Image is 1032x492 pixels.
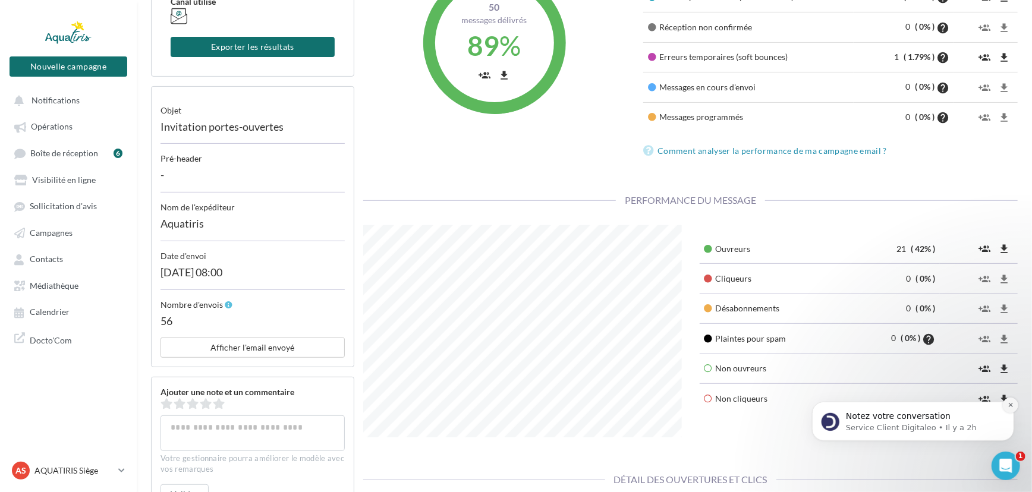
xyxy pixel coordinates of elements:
[476,65,493,84] button: group_add
[30,201,97,212] span: Sollicitation d'avis
[700,324,851,354] td: Plaintes pour spam
[978,82,990,94] i: group_add
[998,22,1010,34] i: file_download
[161,241,345,262] div: Date d'envoi
[27,86,46,105] img: Profile image for Service Client Digitaleo
[936,22,949,34] i: help
[936,112,949,124] i: help
[978,112,990,124] i: group_add
[7,275,130,296] a: Médiathèque
[605,474,776,485] span: Détail des ouvertures et clics
[30,228,73,238] span: Campagnes
[794,327,1032,460] iframe: Intercom notifications message
[479,70,490,81] i: group_add
[161,311,345,338] div: 56
[906,273,914,283] span: 0
[905,21,913,31] span: 0
[904,52,935,62] span: ( 1.79% )
[18,75,220,114] div: message notification from Service Client Digitaleo, Il y a 2h. Notez votre conversation
[7,195,130,216] a: Sollicitation d'avis
[978,52,990,64] i: group_add
[34,465,114,477] p: AQUATIRIS Siège
[643,144,892,158] a: Comment analyser la performance de ma campagne email ?
[498,70,510,81] i: file_download
[995,17,1013,37] button: file_download
[915,21,935,31] span: ( 0% )
[936,82,949,94] i: help
[643,102,853,132] td: Messages programmés
[7,248,130,269] a: Contacts
[700,294,851,323] td: Désabonnements
[896,244,909,254] span: 21
[995,77,1013,97] button: file_download
[995,239,1013,258] button: file_download
[444,26,545,65] div: %
[906,303,914,313] span: 0
[7,89,125,111] button: Notifications
[643,12,853,42] td: Réception non confirmée
[52,84,205,96] p: Notez votre conversation
[7,222,130,243] a: Campagnes
[161,96,345,116] div: objet
[161,299,223,310] span: Nombre d'envois
[15,465,26,477] span: AS
[905,112,913,122] span: 0
[161,451,345,475] div: Votre gestionnaire pourra améliorer le modèle avec vos remarques
[161,213,345,241] div: Aquatiris
[171,37,335,57] button: Exporter les résultats
[995,269,1013,288] button: file_download
[31,122,73,132] span: Opérations
[700,234,851,264] td: Ouvreurs
[52,96,205,106] p: Message from Service Client Digitaleo, sent Il y a 2h
[643,42,853,72] td: Erreurs temporaires (soft bounces)
[915,273,935,283] span: ( 0% )
[976,77,993,97] button: group_add
[161,165,345,193] div: -
[10,459,127,482] a: AS AQUATIRIS Siège
[998,52,1010,64] i: file_download
[998,112,1010,124] i: file_download
[976,48,993,67] button: group_add
[161,116,345,144] div: Invitation portes-ouvertes
[976,17,993,37] button: group_add
[998,273,1010,285] i: file_download
[905,81,913,92] span: 0
[978,273,990,285] i: group_add
[7,142,130,164] a: Boîte de réception6
[1016,452,1025,461] span: 1
[30,307,70,317] span: Calendrier
[998,82,1010,94] i: file_download
[32,175,96,185] span: Visibilité en ligne
[444,1,545,14] span: 50
[911,244,935,254] span: ( 42% )
[161,144,345,165] div: Pré-header
[161,193,345,213] div: Nom de l'expéditeur
[976,108,993,127] button: group_add
[915,303,935,313] span: ( 0% )
[7,115,130,137] a: Opérations
[978,303,990,315] i: group_add
[114,149,122,158] div: 6
[468,29,500,62] span: 89
[894,52,902,62] span: 1
[495,65,513,84] button: file_download
[161,386,345,398] div: Ajouter une note et un commentaire
[7,327,130,351] a: Docto'Com
[995,108,1013,127] button: file_download
[998,243,1010,255] i: file_download
[462,15,527,25] span: Messages délivrés
[209,71,224,86] button: Dismiss notification
[915,112,935,122] span: ( 0% )
[992,452,1020,480] iframe: Intercom live chat
[976,299,993,318] button: group_add
[915,81,935,92] span: ( 0% )
[10,56,127,77] button: Nouvelle campagne
[30,332,72,346] span: Docto'Com
[700,354,940,383] td: Non ouvreurs
[998,303,1010,315] i: file_download
[995,299,1013,318] button: file_download
[643,72,853,102] td: Messages en cours d'envoi
[30,148,98,158] span: Boîte de réception
[616,194,765,206] span: Performance du message
[7,301,130,322] a: Calendrier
